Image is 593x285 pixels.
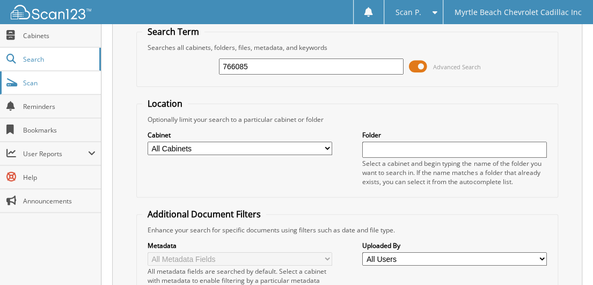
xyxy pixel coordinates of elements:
label: Uploaded By [362,241,547,250]
span: Cabinets [23,31,96,40]
div: Searches all cabinets, folders, files, metadata, and keywords [142,43,552,52]
span: Announcements [23,196,96,206]
span: Advanced Search [433,63,481,71]
span: Help [23,173,96,182]
span: Myrtle Beach Chevrolet Cadillac Inc [455,9,582,16]
span: Scan P. [396,9,421,16]
span: Search [23,55,94,64]
label: Cabinet [148,130,332,140]
div: Enhance your search for specific documents using filters such as date and file type. [142,225,552,235]
span: User Reports [23,149,88,158]
legend: Additional Document Filters [142,208,266,220]
span: Scan [23,78,96,87]
div: Optionally limit your search to a particular cabinet or folder [142,115,552,124]
label: Metadata [148,241,332,250]
div: Select a cabinet and begin typing the name of the folder you want to search in. If the name match... [362,159,547,186]
img: scan123-logo-white.svg [11,5,91,19]
legend: Search Term [142,26,204,38]
iframe: Chat Widget [539,233,593,285]
label: Folder [362,130,547,140]
legend: Location [142,98,188,109]
span: Bookmarks [23,126,96,135]
span: Reminders [23,102,96,111]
